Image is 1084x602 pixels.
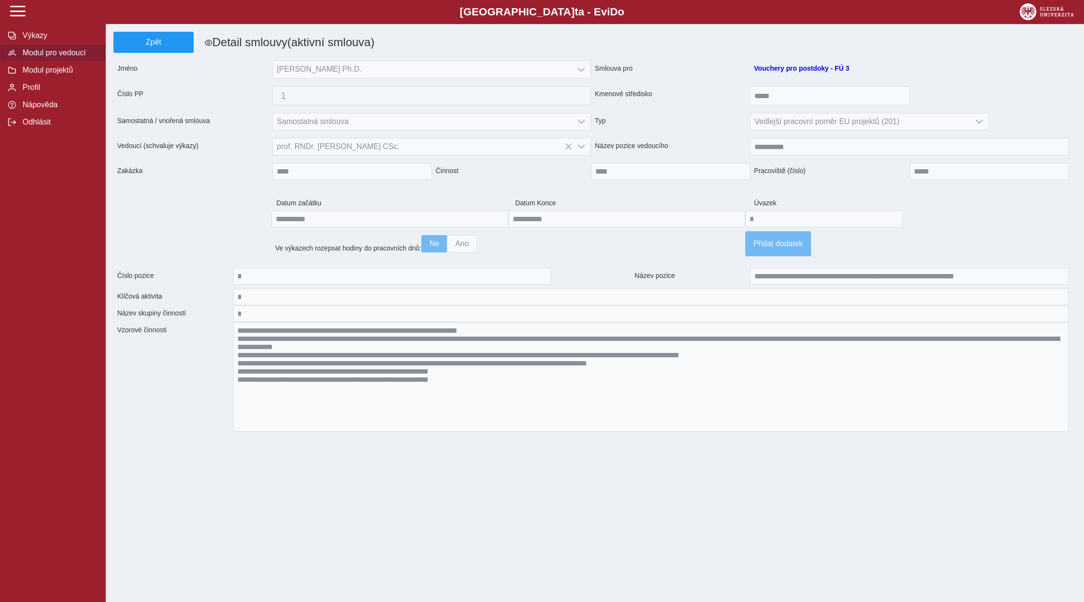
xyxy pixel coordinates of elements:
[113,113,272,130] span: Samostatná / vnořená smlouva
[20,100,98,109] span: Nápověda
[20,31,98,40] span: Výkazy
[750,195,830,211] span: Úvazek
[194,32,675,53] h1: Detail smlouvy
[591,61,750,78] span: Smlouva pro
[753,239,803,248] span: Přidat dodatek
[20,49,98,57] span: Modul pro vedoucí
[20,83,98,92] span: Profil
[113,322,233,432] div: Vzorové činnosti
[20,66,98,75] span: Modul projektů
[113,163,272,180] span: Zakázka
[287,36,374,49] span: (aktivní smlouva)
[281,90,583,101] span: 1
[271,231,745,256] div: Ve výkazech rozepsat hodiny do pracovních dnů:
[118,38,189,47] span: Zpět
[113,288,233,305] span: Klíčová aktivita
[754,64,849,72] a: Vouchery pro postdoky - FÚ 3
[745,231,811,256] button: Přidat dodatek
[272,195,511,211] span: Datum začátku
[591,138,750,155] span: Název pozice vedoucího
[591,113,750,130] span: Typ
[432,163,591,180] span: Činnost
[575,6,578,18] span: t
[113,138,272,155] span: Vedoucí (schvaluje výkazy)
[610,6,617,18] span: D
[113,32,194,53] button: Zpět
[113,305,233,322] span: Název skupiny činností
[1020,3,1074,20] img: logo_web_su.png
[113,268,233,285] span: Číslo pozice
[113,61,272,78] span: Jméno
[20,118,98,126] span: Odhlásit
[618,6,625,18] span: o
[750,163,909,180] span: Pracoviště (číslo)
[631,268,751,285] span: Název pozice
[113,86,272,105] span: Číslo PP
[511,195,750,211] span: Datum Konce
[29,6,1055,18] b: [GEOGRAPHIC_DATA] a - Evi
[272,86,591,105] button: 1
[591,86,750,105] span: Kmenové středisko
